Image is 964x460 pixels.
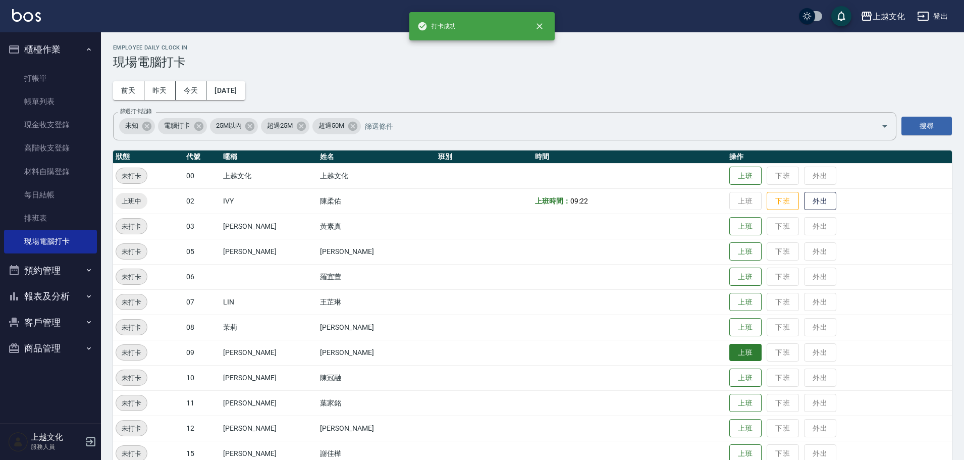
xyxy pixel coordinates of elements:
[4,136,97,160] a: 高階收支登錄
[31,442,82,451] p: 服務人員
[221,289,317,315] td: LIN
[4,90,97,113] a: 帳單列表
[12,9,41,22] img: Logo
[113,150,184,164] th: 狀態
[317,365,436,390] td: 陳冠融
[116,246,147,257] span: 未打卡
[317,188,436,214] td: 陳柔佑
[116,448,147,459] span: 未打卡
[221,365,317,390] td: [PERSON_NAME]
[176,81,207,100] button: 今天
[144,81,176,100] button: 昨天
[729,318,762,337] button: 上班
[116,423,147,434] span: 未打卡
[901,117,952,135] button: 搜尋
[729,268,762,286] button: 上班
[221,239,317,264] td: [PERSON_NAME]
[119,118,155,134] div: 未知
[873,10,905,23] div: 上越文化
[113,81,144,100] button: 前天
[116,398,147,408] span: 未打卡
[116,347,147,358] span: 未打卡
[913,7,952,26] button: 登出
[729,167,762,185] button: 上班
[570,197,588,205] span: 09:22
[184,163,221,188] td: 00
[184,416,221,441] td: 12
[221,214,317,239] td: [PERSON_NAME]
[184,315,221,340] td: 08
[317,315,436,340] td: [PERSON_NAME]
[116,297,147,308] span: 未打卡
[4,283,97,310] button: 報表及分析
[729,217,762,236] button: 上班
[116,221,147,232] span: 未打卡
[221,416,317,441] td: [PERSON_NAME]
[158,121,196,131] span: 電腦打卡
[877,118,893,134] button: Open
[532,150,727,164] th: 時間
[727,150,952,164] th: 操作
[221,150,317,164] th: 暱稱
[729,344,762,362] button: 上班
[4,36,97,63] button: 櫃檯作業
[8,432,28,452] img: Person
[729,293,762,312] button: 上班
[116,171,147,181] span: 未打卡
[317,390,436,416] td: 葉家銘
[221,188,317,214] td: IVY
[184,188,221,214] td: 02
[4,67,97,90] a: 打帳單
[317,214,436,239] td: 黃素真
[312,118,361,134] div: 超過50M
[31,432,82,442] h5: 上越文化
[804,192,836,211] button: 外出
[4,113,97,136] a: 現金收支登錄
[729,419,762,438] button: 上班
[362,117,864,135] input: 篩選條件
[317,416,436,441] td: [PERSON_NAME]
[4,335,97,362] button: 商品管理
[116,373,147,383] span: 未打卡
[184,365,221,390] td: 10
[221,163,317,188] td: 上越文化
[729,369,762,387] button: 上班
[116,272,147,282] span: 未打卡
[261,121,299,131] span: 超過25M
[113,44,952,51] h2: Employee Daily Clock In
[206,81,245,100] button: [DATE]
[119,121,144,131] span: 未知
[528,15,551,37] button: close
[184,390,221,416] td: 11
[729,242,762,261] button: 上班
[184,239,221,264] td: 05
[261,118,309,134] div: 超過25M
[184,340,221,365] td: 09
[113,55,952,69] h3: 現場電腦打卡
[116,322,147,333] span: 未打卡
[184,264,221,289] td: 06
[312,121,350,131] span: 超過50M
[4,310,97,336] button: 客戶管理
[4,207,97,230] a: 排班表
[317,340,436,365] td: [PERSON_NAME]
[120,108,152,115] label: 篩選打卡記錄
[4,160,97,183] a: 材料自購登錄
[767,192,799,211] button: 下班
[535,197,570,205] b: 上班時間：
[4,230,97,253] a: 現場電腦打卡
[158,118,207,134] div: 電腦打卡
[317,264,436,289] td: 羅宜萱
[317,150,436,164] th: 姓名
[184,150,221,164] th: 代號
[856,6,909,27] button: 上越文化
[729,394,762,413] button: 上班
[210,118,258,134] div: 25M以內
[116,196,147,207] span: 上班中
[831,6,851,26] button: save
[436,150,532,164] th: 班別
[210,121,248,131] span: 25M以內
[221,390,317,416] td: [PERSON_NAME]
[221,340,317,365] td: [PERSON_NAME]
[4,258,97,284] button: 預約管理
